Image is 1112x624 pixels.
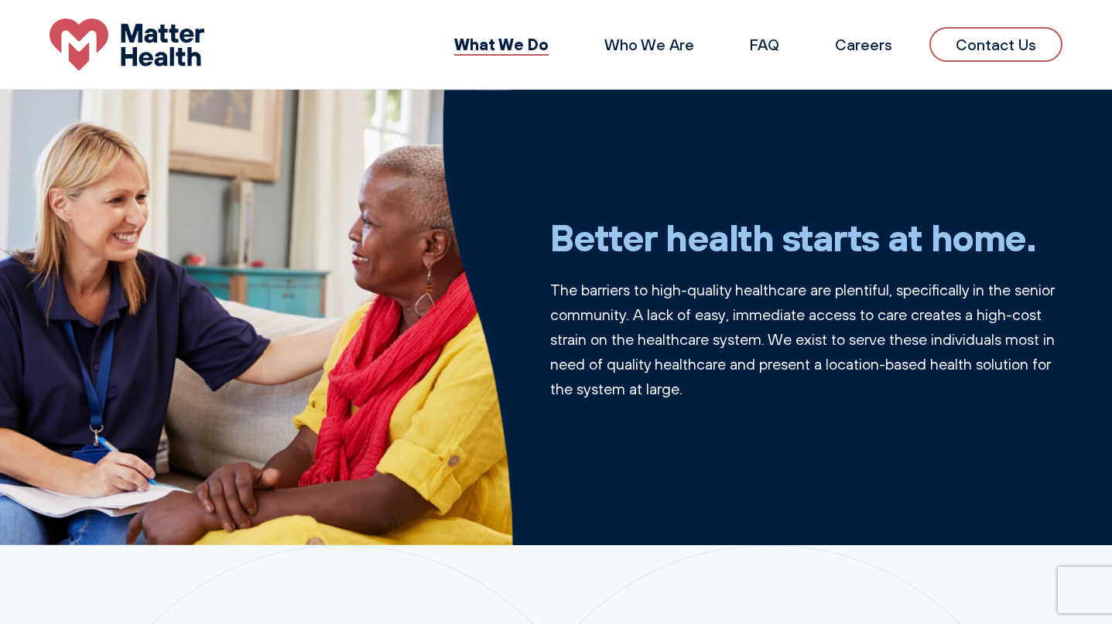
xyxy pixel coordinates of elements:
p: The barriers to high-quality healthcare are plentiful, specifically in the senior community. A la... [550,278,1063,401]
a: FAQ [750,35,779,54]
h1: Better health starts at home. [550,215,1063,260]
a: Contact Us [929,27,1062,62]
a: Who We Are [604,35,694,54]
a: What We Do [454,34,549,54]
a: Careers [835,35,892,54]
